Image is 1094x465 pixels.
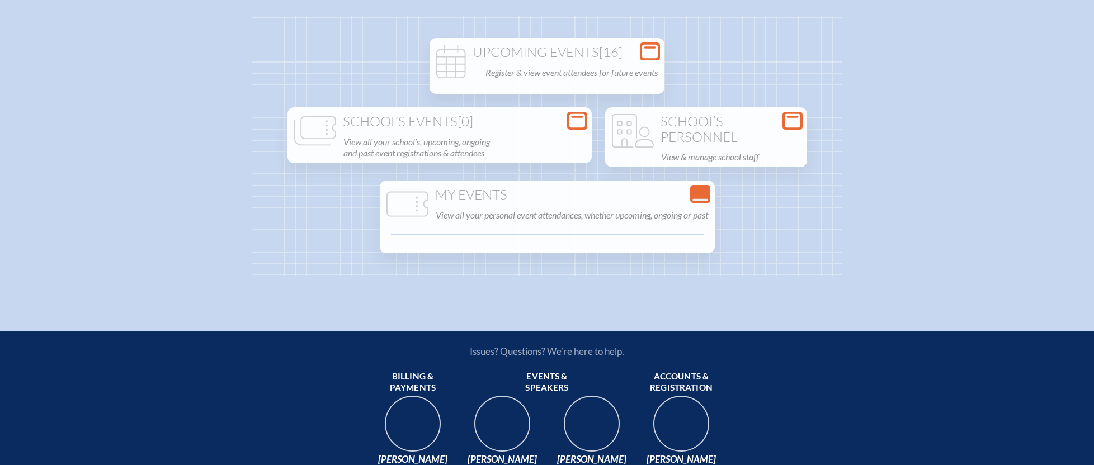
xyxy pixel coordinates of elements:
p: Issues? Questions? We’re here to help. [350,345,744,357]
h1: School’s Events [292,114,587,130]
p: View all your school’s, upcoming, ongoing and past event registrations & attendees [343,134,585,161]
img: 9c64f3fb-7776-47f4-83d7-46a341952595 [377,393,449,464]
img: 94e3d245-ca72-49ea-9844-ae84f6d33c0f [466,393,538,464]
p: Register & view event attendees for future events [485,65,658,80]
p: View & manage school staff [661,149,800,165]
span: Accounts & registration [641,371,722,393]
span: Billing & payments [372,371,453,393]
h1: Upcoming Events [434,45,660,60]
span: [16] [599,44,623,60]
p: View all your personal event attendances, whether upcoming, ongoing or past [436,207,708,223]
img: 545ba9c4-c691-43d5-86fb-b0a622cbeb82 [556,393,628,464]
span: [PERSON_NAME] [462,454,543,465]
span: Events & speakers [507,371,587,393]
h1: My Events [384,187,710,203]
span: [PERSON_NAME] [641,454,722,465]
img: b1ee34a6-5a78-4519-85b2-7190c4823173 [645,393,717,464]
h1: School’s Personnel [610,114,803,145]
span: [PERSON_NAME] [551,454,632,465]
span: [0] [458,113,473,130]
